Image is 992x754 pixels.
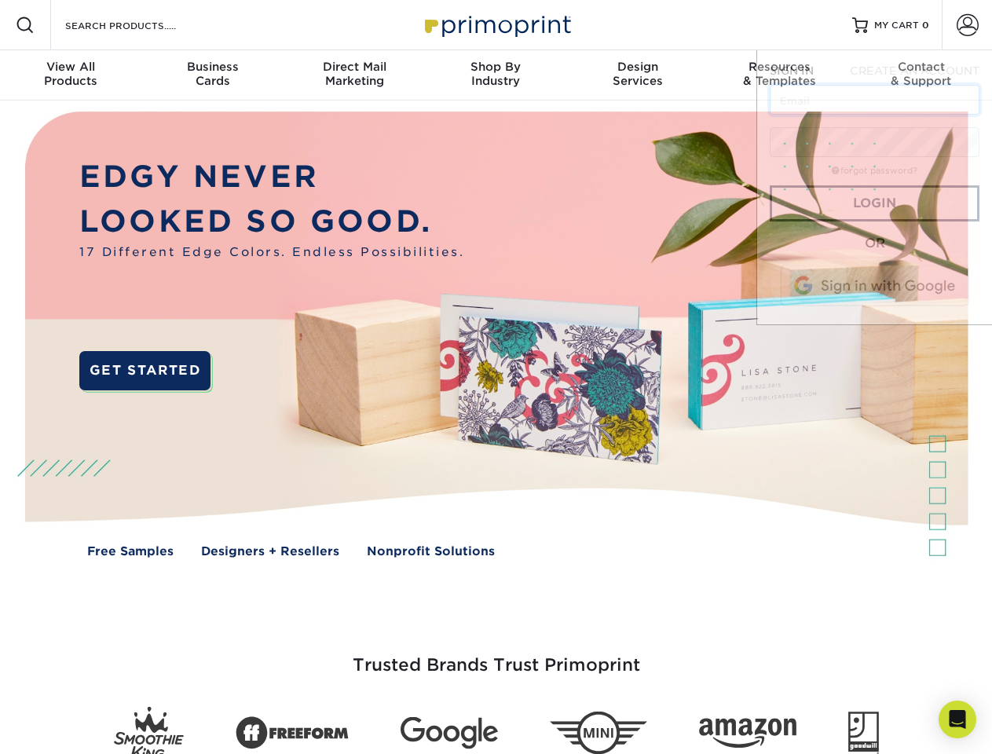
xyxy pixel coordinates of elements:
a: DesignServices [567,50,708,101]
span: 0 [922,20,929,31]
a: BusinessCards [141,50,283,101]
p: EDGY NEVER [79,155,464,199]
div: OR [770,234,979,253]
span: 17 Different Edge Colors. Endless Possibilities. [79,243,464,262]
a: Nonprofit Solutions [367,543,495,561]
span: CREATE AN ACCOUNT [850,64,979,77]
a: GET STARTED [79,351,210,390]
span: Business [141,60,283,74]
img: Primoprint [418,8,575,42]
input: Email [770,85,979,115]
input: SEARCH PRODUCTS..... [64,16,217,35]
a: Login [770,185,979,221]
div: Cards [141,60,283,88]
span: Direct Mail [284,60,425,74]
img: Google [401,717,498,749]
a: Shop ByIndustry [425,50,566,101]
a: Free Samples [87,543,174,561]
div: & Templates [708,60,850,88]
h3: Trusted Brands Trust Primoprint [37,617,956,694]
span: Shop By [425,60,566,74]
span: SIGN IN [770,64,814,77]
p: LOOKED SO GOOD. [79,199,464,244]
div: Open Intercom Messenger [939,701,976,738]
a: forgot password? [832,166,917,176]
a: Resources& Templates [708,50,850,101]
div: Industry [425,60,566,88]
iframe: Google Customer Reviews [4,706,134,749]
div: Services [567,60,708,88]
a: Direct MailMarketing [284,50,425,101]
img: Amazon [699,719,796,749]
span: Resources [708,60,850,74]
a: Designers + Resellers [201,543,339,561]
span: MY CART [874,19,919,32]
img: Goodwill [848,712,879,754]
div: Marketing [284,60,425,88]
span: Design [567,60,708,74]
